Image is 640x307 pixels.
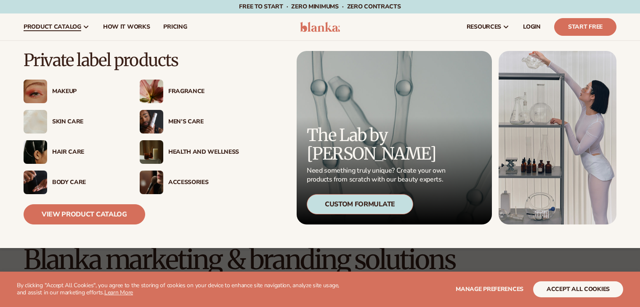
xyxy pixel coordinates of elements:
div: Men’s Care [168,118,239,125]
img: Candles and incense on table. [140,140,163,164]
a: pricing [157,13,194,40]
span: Free to start · ZERO minimums · ZERO contracts [239,3,401,11]
img: Female with makeup brush. [140,171,163,194]
div: Accessories [168,179,239,186]
a: Female with makeup brush. Accessories [140,171,239,194]
div: Hair Care [52,149,123,156]
img: logo [300,22,340,32]
a: Learn More [104,288,133,296]
img: Female with glitter eye makeup. [24,80,47,103]
a: Cream moisturizer swatch. Skin Care [24,110,123,133]
button: accept all cookies [533,281,623,297]
span: How It Works [103,24,150,30]
a: Candles and incense on table. Health And Wellness [140,140,239,164]
p: The Lab by [PERSON_NAME] [307,126,448,163]
p: By clicking "Accept All Cookies", you agree to the storing of cookies on your device to enhance s... [17,282,349,296]
img: Female in lab with equipment. [499,51,616,224]
div: Skin Care [52,118,123,125]
span: LOGIN [523,24,541,30]
a: Pink blooming flower. Fragrance [140,80,239,103]
a: Male hand applying moisturizer. Body Care [24,171,123,194]
a: How It Works [96,13,157,40]
a: Male holding moisturizer bottle. Men’s Care [140,110,239,133]
a: View Product Catalog [24,204,145,224]
img: Male hand applying moisturizer. [24,171,47,194]
button: Manage preferences [456,281,523,297]
img: Pink blooming flower. [140,80,163,103]
div: Makeup [52,88,123,95]
span: resources [467,24,501,30]
div: Custom Formulate [307,194,413,214]
a: Microscopic product formula. The Lab by [PERSON_NAME] Need something truly unique? Create your ow... [297,51,492,224]
div: Fragrance [168,88,239,95]
a: Start Free [554,18,616,36]
div: Body Care [52,179,123,186]
a: resources [460,13,516,40]
img: Female hair pulled back with clips. [24,140,47,164]
span: product catalog [24,24,81,30]
div: Health And Wellness [168,149,239,156]
a: Female hair pulled back with clips. Hair Care [24,140,123,164]
a: LOGIN [516,13,547,40]
img: Cream moisturizer swatch. [24,110,47,133]
span: Manage preferences [456,285,523,293]
span: pricing [163,24,187,30]
img: Male holding moisturizer bottle. [140,110,163,133]
p: Private label products [24,51,239,69]
p: Need something truly unique? Create your own products from scratch with our beauty experts. [307,166,448,184]
a: product catalog [17,13,96,40]
a: Female with glitter eye makeup. Makeup [24,80,123,103]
